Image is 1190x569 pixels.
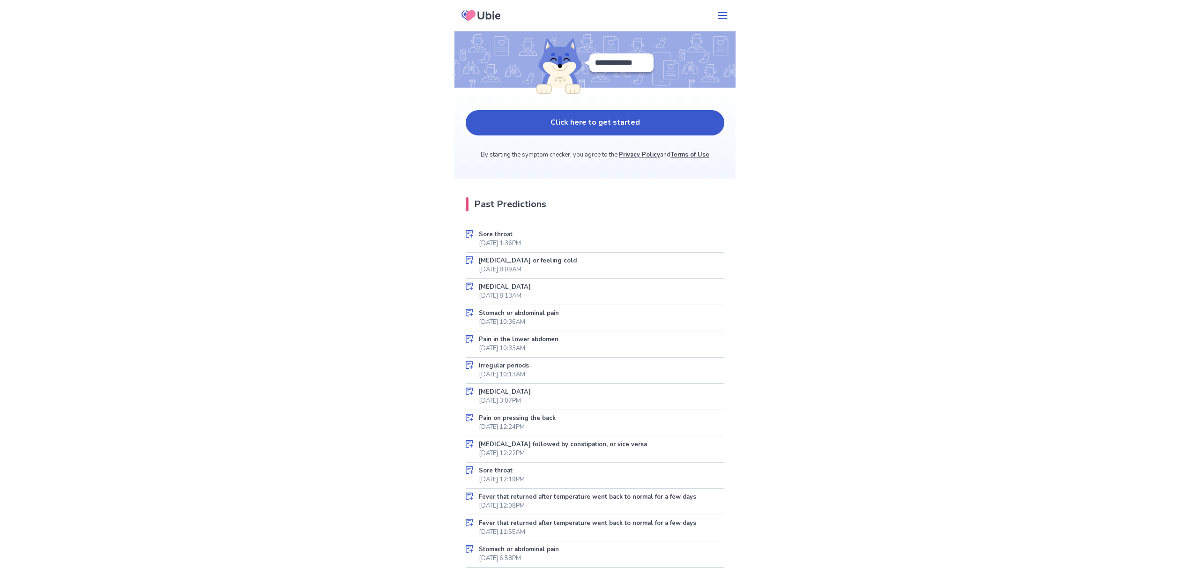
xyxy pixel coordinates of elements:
p: [MEDICAL_DATA] [479,388,531,397]
a: [MEDICAL_DATA][DATE] 3:07PM [466,384,724,410]
p: [DATE] 1:36PM [479,239,521,248]
p: Pain in the lower abdomen [479,335,558,344]
p: [DATE] 12:22PM [479,449,525,458]
p: Pain on pressing the back [479,414,556,423]
a: Privacy Policy [619,150,660,159]
a: [MEDICAL_DATA][DATE] 8:13AM [466,279,724,305]
a: Pain on pressing the back[DATE] 12:24PM [466,410,724,436]
p: [MEDICAL_DATA] [479,283,531,292]
p: Irregular periods [479,361,529,371]
p: [DATE] 11:55AM [479,528,525,537]
p: [DATE] 12:08PM [479,502,525,511]
p: [MEDICAL_DATA] or feeling cold [479,256,577,266]
p: [DATE] 8:13AM [479,292,521,301]
p: By starting the symptom checker, you agree to the and [466,150,724,160]
p: [DATE] 12:24PM [479,423,525,432]
p: Fever that returned after temperature went back to normal for a few days [479,519,696,528]
p: [DATE] 10:33AM [479,344,525,353]
button: Click here to get started [466,110,724,135]
img: Shiba (Welcome Back) [536,38,582,94]
p: [DATE] 10:36AM [479,318,525,327]
p: [DATE] 12:19PM [479,475,525,485]
a: Sore throat[DATE] 1:36PM [466,226,724,253]
p: [DATE] 8:09AM [479,265,521,275]
a: [MEDICAL_DATA] or feeling cold[DATE] 8:09AM [466,253,724,279]
a: Sore throat[DATE] 12:19PM [466,463,724,489]
button: menu [709,6,736,25]
a: Terms of Use [670,150,709,159]
p: [DATE] 3:07PM [479,397,521,406]
a: Fever that returned after temperature went back to normal for a few days[DATE] 11:55AM [466,515,724,541]
p: Stomach or abdominal pain [479,545,559,554]
a: Stomach or abdominal pain[DATE] 10:36AM [466,305,724,331]
a: [MEDICAL_DATA] followed by constipation, or vice versa[DATE] 12:22PM [466,436,724,463]
a: Fever that returned after temperature went back to normal for a few days[DATE] 12:08PM [466,489,724,515]
p: [DATE] 10:13AM [479,370,525,380]
a: Irregular periods[DATE] 10:13AM [466,358,724,384]
a: Stomach or abdominal pain[DATE] 6:58PM [466,541,724,568]
p: [DATE] 6:58PM [479,554,521,563]
p: Sore throat [479,466,513,476]
p: [MEDICAL_DATA] followed by constipation, or vice versa [479,440,647,449]
p: Stomach or abdominal pain [479,309,559,318]
a: Pain in the lower abdomen[DATE] 10:33AM [466,331,724,358]
p: Past Predictions [474,197,546,211]
p: Sore throat [479,230,513,240]
p: Fever that returned after temperature went back to normal for a few days [479,493,696,502]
